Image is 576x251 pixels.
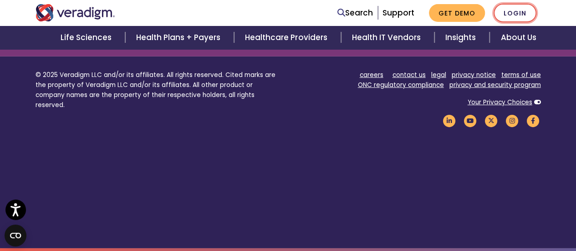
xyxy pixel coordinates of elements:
p: © 2025 Veradigm LLC and/or its affiliates. All rights reserved. Cited marks are the property of V... [36,70,281,110]
a: Veradigm Facebook Link [525,116,541,125]
a: terms of use [501,71,541,79]
a: privacy notice [452,71,496,79]
a: ONC regulatory compliance [358,81,444,89]
a: Life Sciences [50,26,125,49]
a: Veradigm Instagram Link [505,116,520,125]
a: Healthcare Providers [234,26,341,49]
a: About Us [489,26,547,49]
img: Veradigm logo [36,4,115,21]
a: Support [382,7,414,18]
a: Insights [434,26,489,49]
a: Health Plans + Payers [125,26,234,49]
a: Your Privacy Choices [468,98,532,107]
a: privacy and security program [449,81,541,89]
iframe: Drift Chat Widget [401,185,565,240]
a: contact us [392,71,426,79]
a: Veradigm Twitter Link [484,116,499,125]
button: Open CMP widget [5,225,26,246]
a: Get Demo [429,4,485,22]
a: Login [494,4,536,22]
a: Health IT Vendors [341,26,434,49]
a: Search [337,7,373,19]
a: careers [360,71,383,79]
a: legal [431,71,446,79]
a: Veradigm YouTube Link [463,116,478,125]
a: Veradigm LinkedIn Link [442,116,457,125]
